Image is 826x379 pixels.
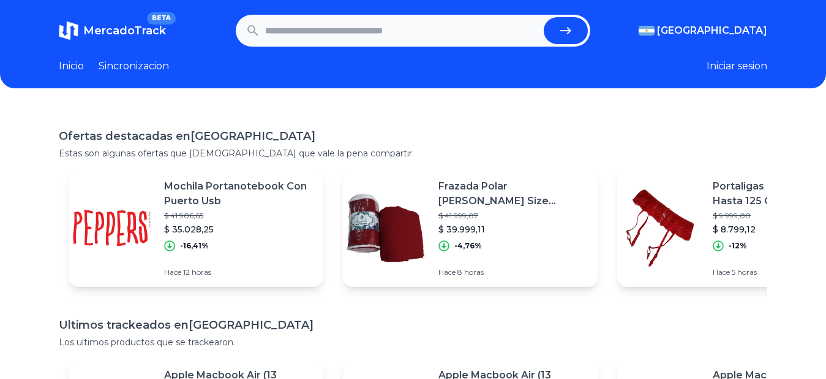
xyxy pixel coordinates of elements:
p: Mochila Portanotebook Con Puerto Usb [164,179,314,209]
p: Hace 12 horas [164,267,314,277]
button: [GEOGRAPHIC_DATA] [639,23,767,38]
a: Inicio [59,59,84,74]
p: $ 39.999,11 [438,223,588,235]
img: MercadoTrack [59,21,78,40]
a: Featured imageFrazada Polar [PERSON_NAME] Size [PERSON_NAME]$ 41.999,07$ 39.999,11-4,76%Hace 8 horas [343,169,598,287]
p: $ 41.906,65 [164,211,314,221]
button: Iniciar sesion [707,59,767,74]
p: -4,76% [454,241,482,251]
span: MercadoTrack [83,24,166,37]
p: -12% [729,241,747,251]
p: Los ultimos productos que se trackearon. [59,336,767,348]
h1: Ultimos trackeados en [GEOGRAPHIC_DATA] [59,316,767,334]
img: Featured image [617,185,703,271]
img: Featured image [343,185,429,271]
span: [GEOGRAPHIC_DATA] [657,23,767,38]
p: -16,41% [180,241,209,251]
p: $ 35.028,25 [164,223,314,235]
p: Frazada Polar [PERSON_NAME] Size [PERSON_NAME] [438,179,588,209]
p: Estas son algunas ofertas que [DEMOGRAPHIC_DATA] que vale la pena compartir. [59,147,767,159]
a: MercadoTrackBETA [59,21,166,40]
p: $ 41.999,07 [438,211,588,221]
img: Featured image [69,185,154,271]
h1: Ofertas destacadas en [GEOGRAPHIC_DATA] [59,128,767,145]
a: Sincronizacion [99,59,169,74]
p: Hace 8 horas [438,267,588,277]
img: Argentina [639,26,655,36]
a: Featured imageMochila Portanotebook Con Puerto Usb$ 41.906,65$ 35.028,25-16,41%Hace 12 horas [69,169,323,287]
span: BETA [147,12,176,25]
